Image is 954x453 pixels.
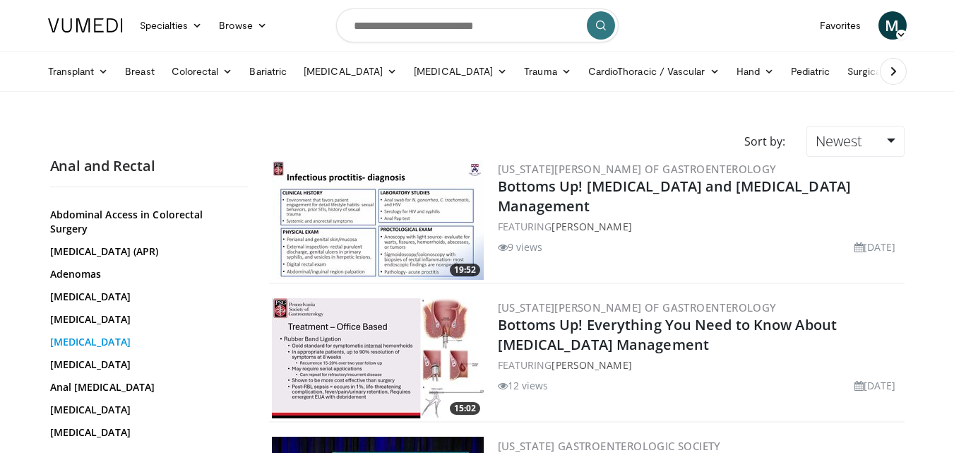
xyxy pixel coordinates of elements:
div: FEATURING [498,219,902,234]
li: [DATE] [854,240,896,254]
a: Browse [210,11,275,40]
a: [PERSON_NAME] [551,220,631,233]
a: [US_STATE][PERSON_NAME] of Gastroenterology [498,300,777,314]
span: 19:52 [450,264,480,276]
div: FEATURING [498,358,902,372]
a: M [878,11,907,40]
a: [MEDICAL_DATA] [50,403,241,417]
li: 12 views [498,378,549,393]
a: Trauma [515,57,580,86]
a: Surgical Oncology [839,57,953,86]
a: [MEDICAL_DATA] [405,57,515,86]
a: CardioThoracic / Vascular [580,57,728,86]
a: [MEDICAL_DATA] (APR) [50,245,241,259]
a: Newest [806,126,904,157]
a: Anal [MEDICAL_DATA] [50,380,241,394]
li: 9 views [498,240,543,254]
a: Specialties [131,11,211,40]
input: Search topics, interventions [336,8,619,42]
span: 15:02 [450,402,480,415]
a: Bottoms Up! Everything You Need to Know About [MEDICAL_DATA] Management [498,315,837,354]
a: Transplant [40,57,117,86]
a: 15:02 [272,298,484,418]
a: [MEDICAL_DATA] [50,290,241,304]
a: Abdominal Access in Colorectal Surgery [50,208,241,236]
a: Pediatric [782,57,839,86]
a: 19:52 [272,160,484,280]
div: Sort by: [734,126,796,157]
a: [MEDICAL_DATA] [50,312,241,326]
a: [MEDICAL_DATA] [50,425,241,440]
h2: Anal and Rectal [50,157,248,175]
a: [MEDICAL_DATA] [50,335,241,349]
img: VuMedi Logo [48,18,123,33]
a: [MEDICAL_DATA] [295,57,405,86]
a: Favorites [811,11,870,40]
a: [PERSON_NAME] [551,358,631,372]
a: Hand [728,57,782,86]
img: 2a92300e-2dc1-404a-9c3f-37251d9b93b6.300x170_q85_crop-smart_upscale.jpg [272,298,484,418]
a: Bottoms Up! [MEDICAL_DATA] and [MEDICAL_DATA] Management [498,177,852,216]
a: Adenomas [50,267,241,281]
a: Bariatric [241,57,295,86]
span: Newest [816,131,862,151]
a: Breast [117,57,162,86]
a: [US_STATE][PERSON_NAME] of Gastroenterology [498,162,777,176]
img: f79a3c23-1b5c-4329-8197-d40eccafded0.300x170_q85_crop-smart_upscale.jpg [272,160,484,280]
a: Colorectal [163,57,242,86]
a: [US_STATE] Gastroenterologic Society [498,439,721,453]
li: [DATE] [854,378,896,393]
a: [MEDICAL_DATA] [50,358,241,372]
